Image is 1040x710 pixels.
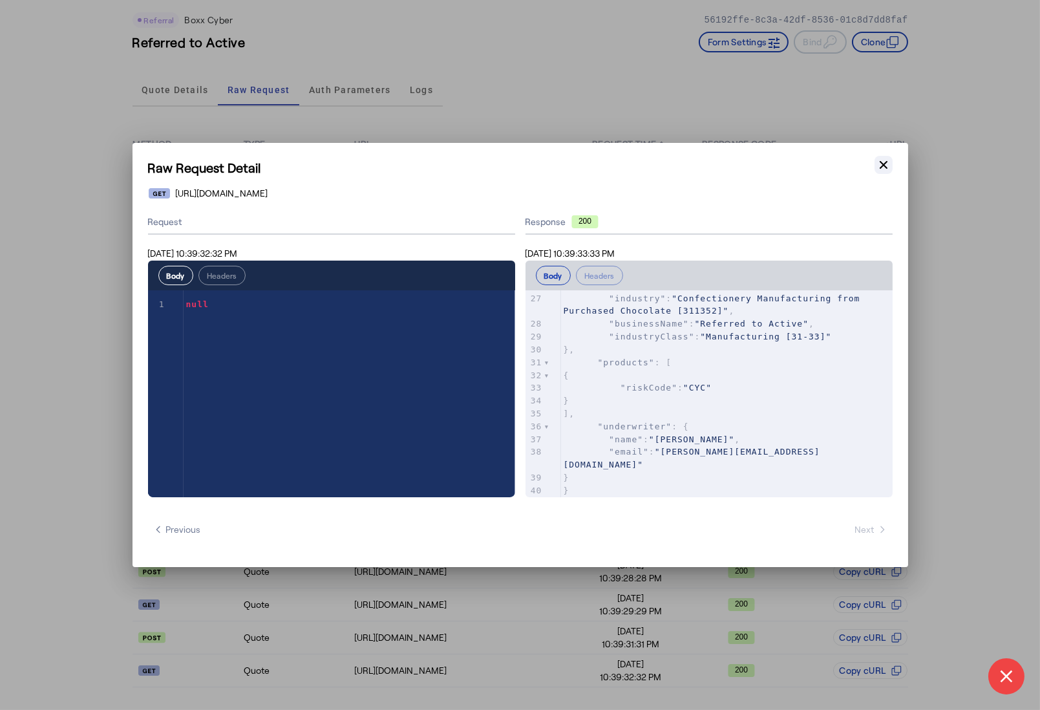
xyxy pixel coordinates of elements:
button: Body [158,266,193,285]
span: "products" [597,358,654,367]
span: } [564,473,569,482]
span: [DATE] 10:39:33:33 PM [525,248,615,259]
div: Response [525,215,893,228]
span: } [564,396,569,405]
div: Request [148,210,515,235]
div: 41 [525,497,544,510]
div: 32 [525,369,544,382]
span: null [186,299,209,309]
div: 30 [525,343,544,356]
span: : [ [564,358,672,367]
span: "[PERSON_NAME][EMAIL_ADDRESS][DOMAIN_NAME]" [564,447,820,469]
span: : , [564,435,741,444]
span: "Referred to Active" [695,319,809,328]
button: Next [850,518,893,541]
span: "[PERSON_NAME]" [649,435,734,444]
span: : [564,383,712,393]
text: 200 [578,217,591,226]
div: 39 [525,471,544,484]
div: 40 [525,484,544,497]
span: ], [564,409,575,418]
span: [DATE] 10:39:32:32 PM [148,248,238,259]
button: Headers [576,266,623,285]
span: } [564,486,569,495]
button: Body [536,266,571,285]
span: : [564,332,832,341]
span: [URL][DOMAIN_NAME] [175,187,268,200]
div: 1 [148,298,167,311]
span: "Confectionery Manufacturing from Purchased Chocolate [311352]" [564,294,866,316]
span: "industryClass" [609,332,694,341]
span: "CYC" [683,383,712,393]
span: Previous [153,523,201,536]
span: Next [855,523,887,536]
span: : { [564,422,689,431]
span: "riskCode" [621,383,677,393]
span: "Manufacturing [31-33]" [700,332,831,341]
span: }, [564,345,575,354]
div: 36 [525,420,544,433]
span: : [564,447,820,469]
span: { [564,371,569,380]
button: Previous [148,518,206,541]
span: : , [564,319,815,328]
span: "businessName" [609,319,689,328]
div: 29 [525,330,544,343]
div: 31 [525,356,544,369]
span: "email" [609,447,649,457]
span: : , [564,294,866,316]
div: 37 [525,433,544,446]
span: "name" [609,435,643,444]
div: 33 [525,382,544,394]
span: "underwriter" [597,422,672,431]
button: Headers [198,266,246,285]
span: "industry" [609,294,666,303]
div: 28 [525,317,544,330]
div: 38 [525,446,544,458]
div: 34 [525,394,544,407]
div: 35 [525,407,544,420]
h1: Raw Request Detail [148,158,893,177]
div: 27 [525,292,544,305]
